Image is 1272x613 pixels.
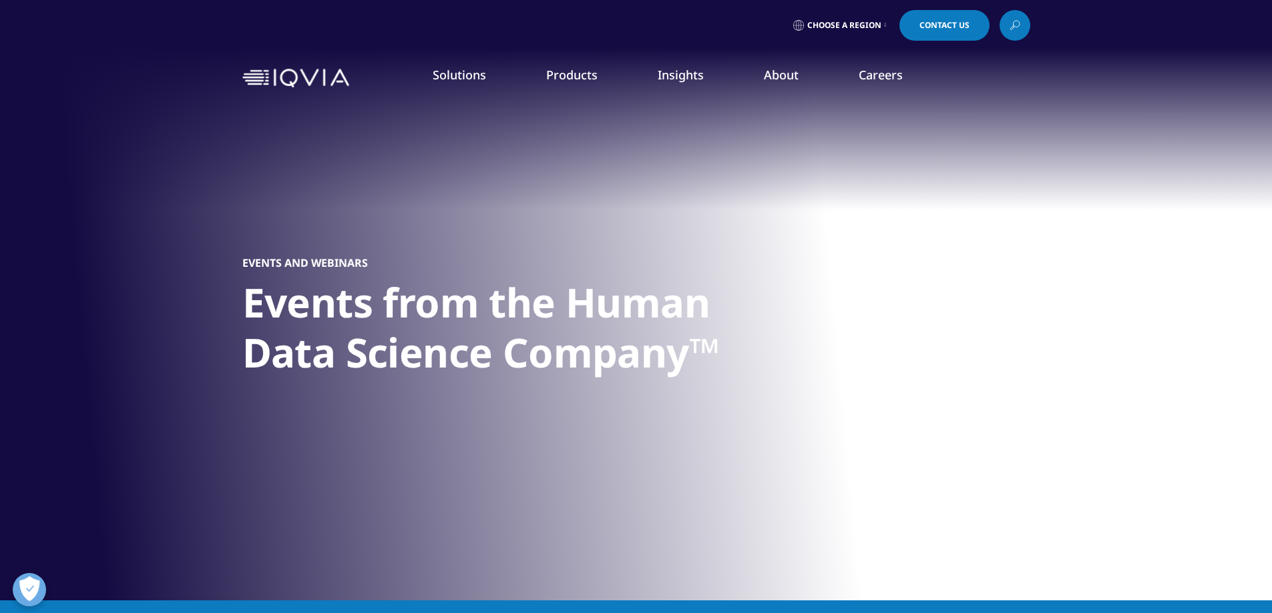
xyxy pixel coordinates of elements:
[658,67,704,83] a: Insights
[899,10,990,41] a: Contact Us
[13,573,46,606] button: Abrir preferencias
[807,20,881,31] span: Choose a Region
[764,67,799,83] a: About
[242,277,743,386] h1: Events from the Human Data Science Company™
[242,256,368,269] h5: Events and Webinars
[242,69,349,88] img: IQVIA Healthcare Information Technology and Pharma Clinical Research Company
[859,67,903,83] a: Careers
[355,47,1030,109] nav: Primary
[546,67,598,83] a: Products
[919,21,970,29] span: Contact Us
[433,67,486,83] a: Solutions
